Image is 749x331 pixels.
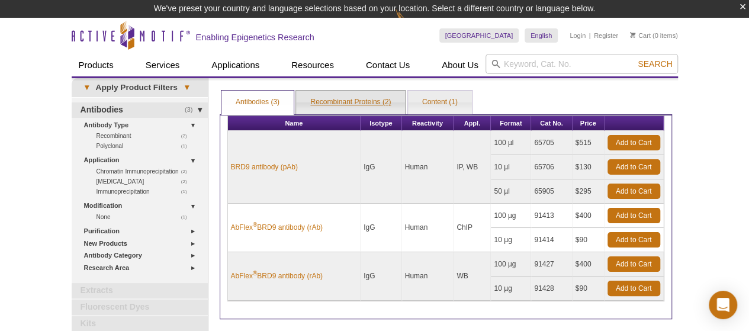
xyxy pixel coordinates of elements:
[454,204,491,252] td: ChIP
[491,277,531,301] td: 10 µg
[531,228,572,252] td: 91414
[573,179,605,204] td: $295
[84,154,201,166] a: Application
[84,237,201,250] a: New Products
[709,291,737,319] div: Open Intercom Messenger
[178,82,196,93] span: ▾
[84,249,201,262] a: Antibody Category
[181,212,194,222] span: (1)
[531,204,572,228] td: 91413
[72,102,208,118] a: (3)Antibodies
[361,116,401,131] th: Isotype
[181,131,194,141] span: (2)
[72,283,208,298] a: Extracts
[607,232,660,248] a: Add to Cart
[181,176,194,187] span: (2)
[402,131,454,204] td: Human
[607,159,660,175] a: Add to Cart
[491,179,531,204] td: 50 µl
[454,131,491,204] td: IP, WB
[97,141,194,151] a: (1)Polyclonal
[630,31,651,40] a: Cart
[196,32,314,43] h2: Enabling Epigenetics Research
[402,204,454,252] td: Human
[607,256,660,272] a: Add to Cart
[531,252,572,277] td: 91427
[231,271,323,281] a: AbFlex®BRD9 antibody (rAb)
[231,222,323,233] a: AbFlex®BRD9 antibody (rAb)
[296,91,405,114] a: Recombinant Proteins (2)
[525,28,558,43] a: English
[97,131,194,141] a: (2)Recombinant
[181,187,194,197] span: (1)
[573,252,605,277] td: $400
[607,208,660,223] a: Add to Cart
[231,162,298,172] a: BRD9 antibody (pAb)
[228,116,361,131] th: Name
[139,54,187,76] a: Services
[454,252,491,301] td: WB
[491,116,531,131] th: Format
[97,176,194,187] a: (2)[MEDICAL_DATA]
[253,221,257,228] sup: ®
[185,102,200,118] span: (3)
[284,54,341,76] a: Resources
[396,9,427,37] img: Change Here
[72,300,208,315] a: Fluorescent Dyes
[491,204,531,228] td: 100 µg
[491,155,531,179] td: 10 µl
[531,155,572,179] td: 65706
[491,228,531,252] td: 10 µg
[607,135,660,150] a: Add to Cart
[607,184,660,199] a: Add to Cart
[531,277,572,301] td: 91428
[402,252,454,301] td: Human
[181,166,194,176] span: (2)
[630,28,678,43] li: (0 items)
[531,131,572,155] td: 65705
[491,252,531,277] td: 100 µg
[361,252,401,301] td: IgG
[573,228,605,252] td: $90
[573,277,605,301] td: $90
[361,131,401,204] td: IgG
[84,225,201,237] a: Purification
[634,59,676,69] button: Search
[435,54,486,76] a: About Us
[594,31,618,40] a: Register
[491,131,531,155] td: 100 µl
[361,204,401,252] td: IgG
[573,116,605,131] th: Price
[531,116,572,131] th: Cat No.
[630,32,635,38] img: Your Cart
[97,212,194,222] a: (1)None
[221,91,294,114] a: Antibodies (3)
[97,166,194,176] a: (2)Chromatin Immunoprecipitation
[454,116,491,131] th: Appl.
[72,78,208,97] a: ▾Apply Product Filters▾
[607,281,660,296] a: Add to Cart
[84,119,201,131] a: Antibody Type
[638,59,672,69] span: Search
[72,54,121,76] a: Products
[97,187,194,197] a: (1)Immunoprecipitation
[84,262,201,274] a: Research Area
[573,131,605,155] td: $515
[573,155,605,179] td: $130
[570,31,586,40] a: Login
[253,270,257,277] sup: ®
[486,54,678,74] input: Keyword, Cat. No.
[439,28,519,43] a: [GEOGRAPHIC_DATA]
[181,141,194,151] span: (1)
[204,54,266,76] a: Applications
[78,82,96,93] span: ▾
[359,54,417,76] a: Contact Us
[84,200,201,212] a: Modification
[531,179,572,204] td: 65905
[408,91,472,114] a: Content (1)
[573,204,605,228] td: $400
[402,116,454,131] th: Reactivity
[589,28,591,43] li: |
